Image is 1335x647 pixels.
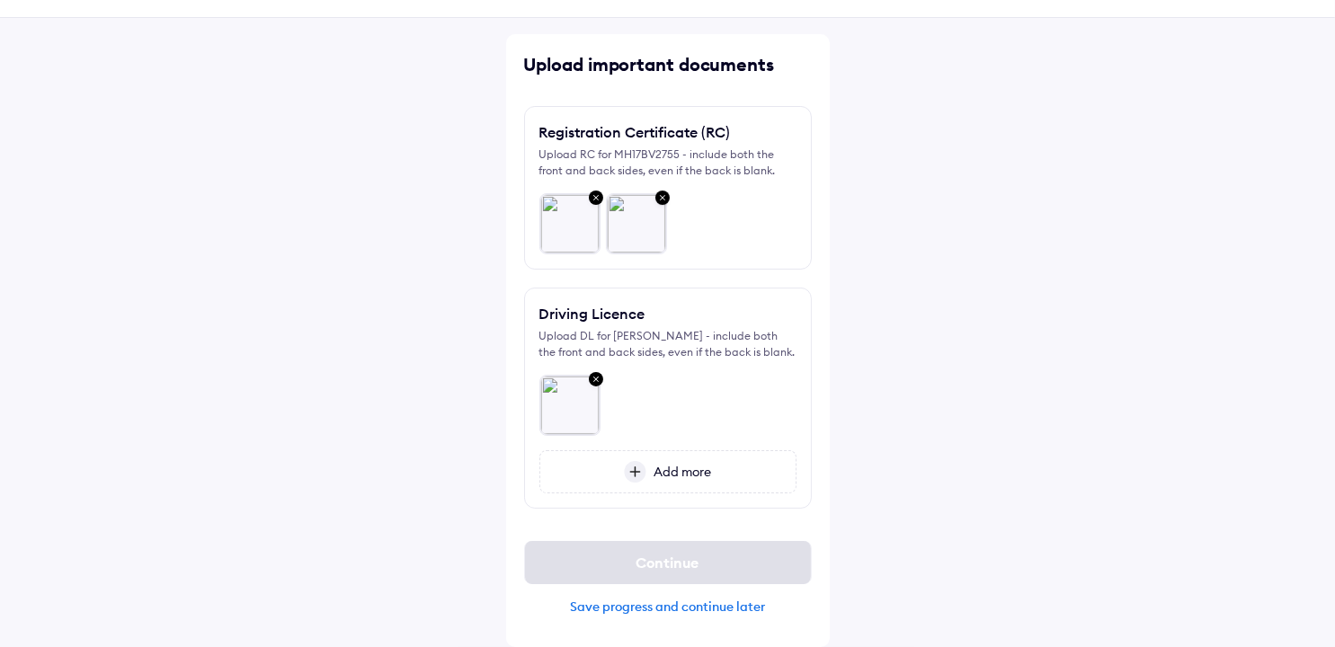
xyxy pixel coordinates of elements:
div: Registration Certificate (RC) [539,121,731,143]
div: Driving Licence [539,303,645,324]
span: Add more [646,464,711,480]
img: 89e07782-8a0a-4e85-b026-5cc412afb322 [607,194,666,253]
div: Upload DL for [PERSON_NAME] - include both the front and back sides, even if the back is blank. [539,328,797,360]
div: Upload RC for MH17BV2755 - include both the front and back sides, even if the back is blank. [539,146,797,179]
div: Upload important documents [524,52,812,77]
img: dd8682dc-2cbf-4655-ab68-359e294e7e02 [540,376,600,435]
img: close-grey-bg.svg [652,187,673,210]
img: 2fe0a337-4982-4d9e-a1b0-54b0712c7565 [540,194,600,253]
div: Save progress and continue later [524,598,812,615]
img: close-grey-bg.svg [585,187,607,210]
img: close-grey-bg.svg [585,368,607,392]
img: add-more-icon.svg [624,461,646,483]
